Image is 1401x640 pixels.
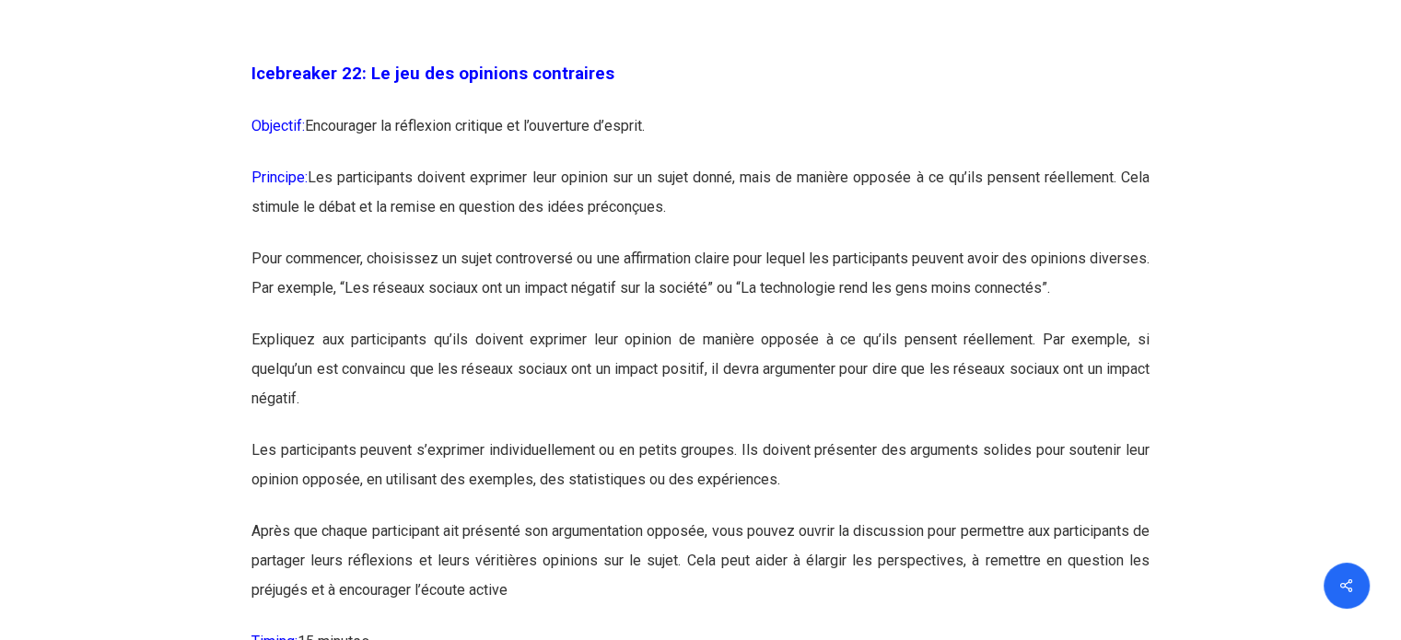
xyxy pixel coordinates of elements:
p: Pour commencer, choisissez un sujet controversé ou une affirmation claire pour lequel les partici... [251,244,1150,325]
span: Icebreaker 22: Le jeu des opinions contraires [251,64,614,84]
p: Les participants peuvent s’exprimer individuellement ou en petits groupes. Ils doivent présenter ... [251,436,1150,517]
p: Après que chaque participant ait présenté son argumentation opposée, vous pouvez ouvrir la discus... [251,517,1150,627]
p: Les participants doivent exprimer leur opinion sur un sujet donné, mais de manière opposée à ce q... [251,163,1150,244]
span: Objectif: [251,117,305,134]
p: Encourager la réflexion critique et l’ouverture d’esprit. [251,111,1150,163]
span: Principe: [251,169,308,186]
p: Expliquez aux participants qu’ils doivent exprimer leur opinion de manière opposée à ce qu’ils pe... [251,325,1150,436]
